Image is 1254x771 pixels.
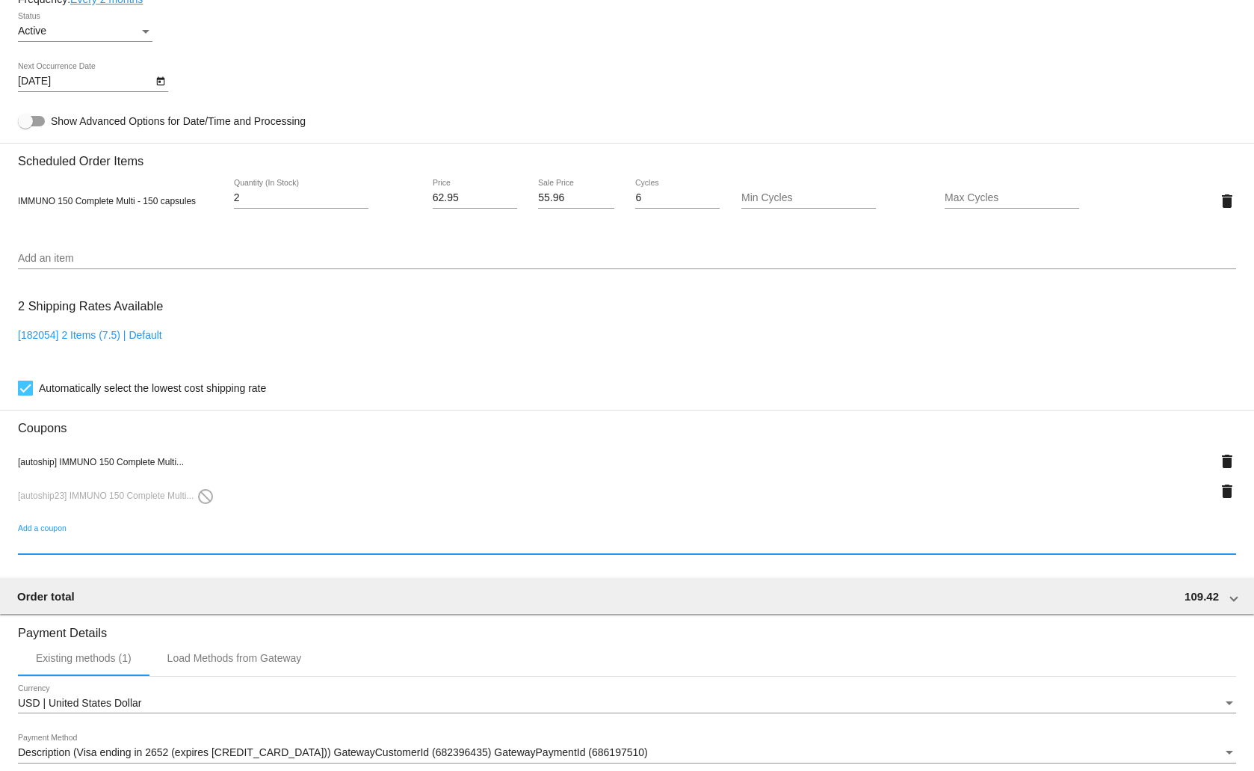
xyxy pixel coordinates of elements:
[18,615,1236,640] h3: Payment Details
[18,76,152,87] input: Next Occurrence Date
[234,192,368,204] input: Quantity (In Stock)
[18,697,141,709] span: USD | United States Dollar
[1218,192,1236,210] mat-icon: delete
[18,746,648,758] span: Description (Visa ending in 2652 (expires [CREDIT_CARD_DATA])) GatewayCustomerId (682396435) Gate...
[433,192,517,204] input: Price
[18,329,162,341] a: [182054] 2 Items (7.5) | Default
[18,457,184,467] span: [autoship] IMMUNO 150 Complete Multi...
[18,253,1236,265] input: Add an item
[18,410,1236,435] h3: Coupons
[36,652,132,664] div: Existing methods (1)
[39,379,266,397] span: Automatically select the lowest cost shipping rate
[167,652,302,664] div: Load Methods from Gateway
[1218,482,1236,500] mat-icon: delete
[538,192,614,204] input: Sale Price
[18,538,1236,550] input: Add a coupon
[152,73,168,88] button: Open calendar
[18,25,152,37] mat-select: Status
[945,192,1079,204] input: Max Cycles
[18,143,1236,168] h3: Scheduled Order Items
[17,590,75,603] span: Order total
[197,488,214,506] mat-icon: do_not_disturb
[1184,590,1219,603] span: 109.42
[18,196,196,206] span: IMMUNO 150 Complete Multi - 150 capsules
[18,25,46,37] span: Active
[741,192,876,204] input: Min Cycles
[18,698,1236,710] mat-select: Currency
[51,114,306,129] span: Show Advanced Options for Date/Time and Processing
[18,491,214,501] span: [autoship23] IMMUNO 150 Complete Multi...
[18,747,1236,759] mat-select: Payment Method
[1218,452,1236,470] mat-icon: delete
[18,290,163,322] h3: 2 Shipping Rates Available
[635,192,720,204] input: Cycles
